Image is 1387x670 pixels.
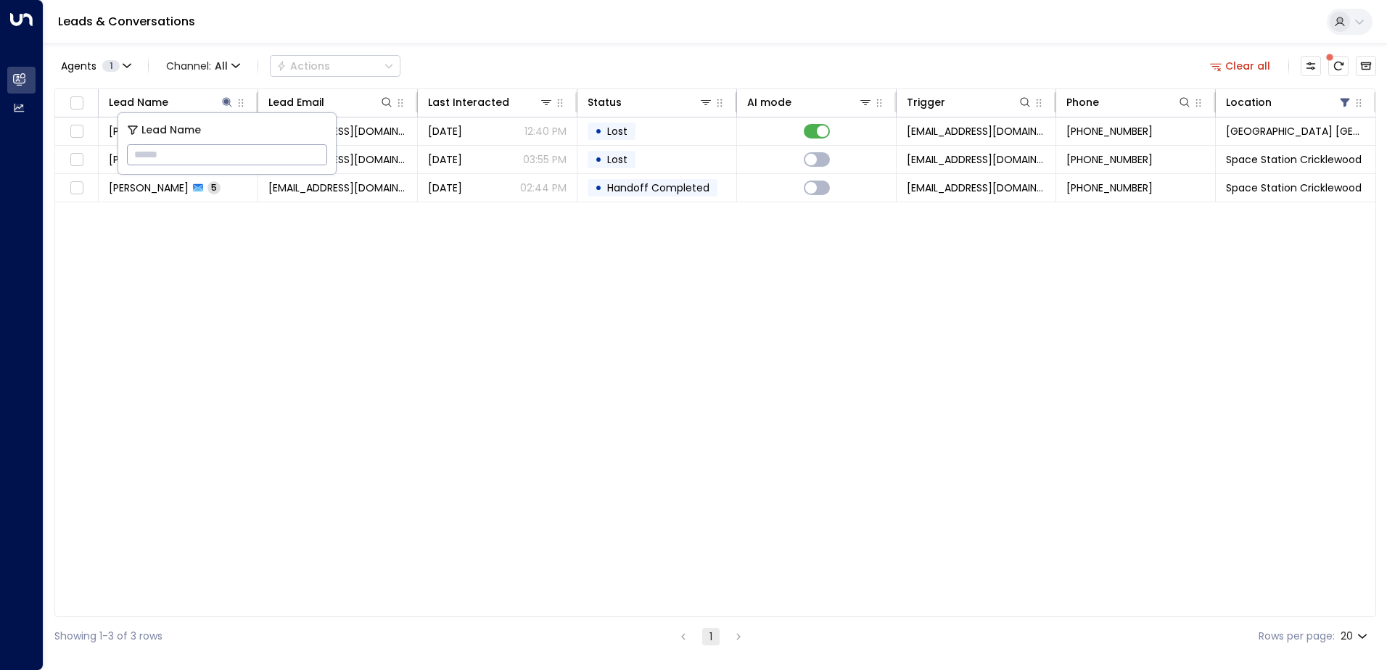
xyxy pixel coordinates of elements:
span: 5 [207,181,221,194]
span: 1 [102,60,120,72]
span: Jul 26, 2025 [428,181,462,195]
span: Handoff Completed [607,181,709,195]
span: Freya Vasquez [109,124,189,138]
span: Toggle select row [67,151,86,169]
span: Lost [607,152,627,167]
span: Space Station St Johns Wood [1226,124,1365,138]
div: • [595,119,602,144]
span: bejohy@gmail.com [268,124,407,138]
span: +447984295986 [1066,124,1153,138]
span: +447748871808 [1066,152,1153,167]
div: Last Interacted [428,94,509,111]
span: leads@space-station.co.uk [907,152,1045,167]
span: Space Station Cricklewood [1226,181,1362,195]
div: Phone [1066,94,1099,111]
p: 02:44 PM [520,181,567,195]
span: +447748871808 [1066,181,1153,195]
span: Channel: [160,56,246,76]
div: Status [588,94,713,111]
nav: pagination navigation [674,627,748,645]
div: Button group with a nested menu [270,55,400,77]
div: Showing 1-3 of 3 rows [54,629,162,644]
div: AI mode [747,94,791,111]
span: mail@freyas.info [268,181,407,195]
div: Status [588,94,622,111]
div: 20 [1341,626,1370,647]
div: Trigger [907,94,945,111]
span: Space Station Cricklewood [1226,152,1362,167]
div: Lead Email [268,94,324,111]
button: Agents1 [54,56,136,76]
span: Lost [607,124,627,138]
p: 12:40 PM [524,124,567,138]
span: Freya Miller [109,152,189,167]
button: page 1 [702,628,720,645]
span: Lead Name [141,122,201,138]
span: Aug 20, 2025 [428,124,462,138]
div: Phone [1066,94,1192,111]
div: Location [1226,94,1272,111]
div: • [595,147,602,172]
span: Toggle select row [67,179,86,197]
button: Channel:All [160,56,246,76]
span: Agents [61,61,96,71]
span: Freya Miller [109,181,189,195]
span: There are new threads available. Refresh the grid to view the latest updates. [1328,56,1349,76]
button: Archived Leads [1356,56,1376,76]
label: Rows per page: [1259,629,1335,644]
button: Customize [1301,56,1321,76]
span: Jul 27, 2025 [428,152,462,167]
span: leads@space-station.co.uk [907,181,1045,195]
div: Last Interacted [428,94,553,111]
p: 03:55 PM [523,152,567,167]
div: Actions [276,59,330,73]
div: Lead Name [109,94,168,111]
button: Clear all [1204,56,1277,76]
span: leads@space-station.co.uk [907,124,1045,138]
a: Leads & Conversations [58,13,195,30]
div: AI mode [747,94,873,111]
button: Actions [270,55,400,77]
div: Trigger [907,94,1032,111]
span: mail@freyas.info [268,152,407,167]
span: Toggle select row [67,123,86,141]
div: Lead Email [268,94,394,111]
span: Toggle select all [67,94,86,112]
div: Lead Name [109,94,234,111]
span: All [215,60,228,72]
div: Location [1226,94,1352,111]
div: • [595,175,602,200]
